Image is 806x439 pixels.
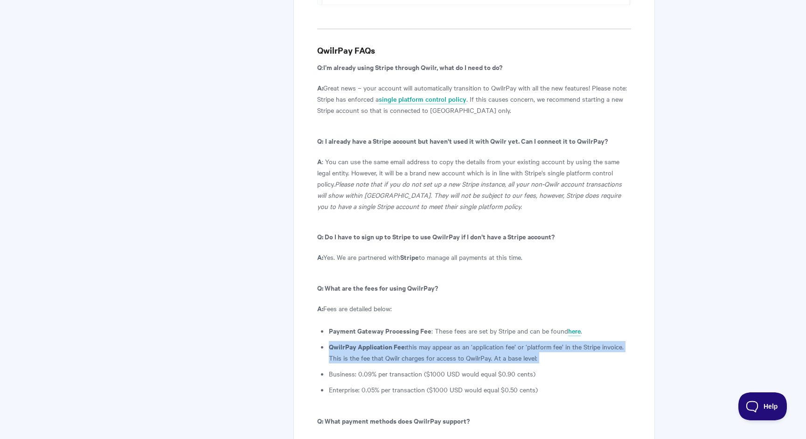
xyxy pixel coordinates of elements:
[329,368,631,379] li: Business: 0.09% per transaction ($1000 USD would equal $0.90 cents)
[317,156,631,212] p: : You can use the same email address to copy the details from your existing account by using the ...
[317,283,438,293] b: Q: What are the fees for using QwilrPay?
[568,326,581,336] a: here
[738,392,787,420] iframe: Toggle Customer Support
[329,325,631,336] li: : These fees are set by Stripe and can be found .
[329,341,631,363] li: this may appear as an ‘application fee’ or ‘platform fee’ in the Stripe invoice. This is the fee ...
[317,252,323,262] b: A:
[317,303,631,314] p: Fees are detailed below:
[329,384,631,395] li: Enterprise: 0.05% per transaction ($1000 USD would equal $0.50 cents)
[317,136,323,146] b: Q:
[317,251,631,263] p: Yes. We are partnered with to manage all payments at this time.
[329,326,431,335] b: Payment Gateway Processing Fee
[325,136,608,146] b: I already have a Stripe account but haven't used it with Qwilr yet. Can I connect it to QwilrPay?
[317,303,323,313] b: A:
[317,179,622,211] i: Please note that if you do not set up a new Stripe instance, all your non-Qwilr account transacti...
[317,62,322,72] b: Q
[317,82,631,116] p: Great news – your account will automatically transition to QwilrPay with all the new features! Pl...
[317,62,631,73] p: :
[317,44,631,57] h3: QwilrPay FAQs
[329,341,406,351] strong: QwilrPay Application Fee:
[323,62,502,72] b: I’m already using Stripe through Qwilr, what do I need to do?
[317,416,470,425] b: Q: What payment methods does QwilrPay support?
[400,252,419,262] b: Stripe
[317,231,555,241] b: Q: Do I have to sign up to Stripe to use QwilrPay if I don’t have a Stripe account?
[317,156,322,166] b: A
[317,83,323,92] b: A:
[379,94,466,105] a: single platform control policy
